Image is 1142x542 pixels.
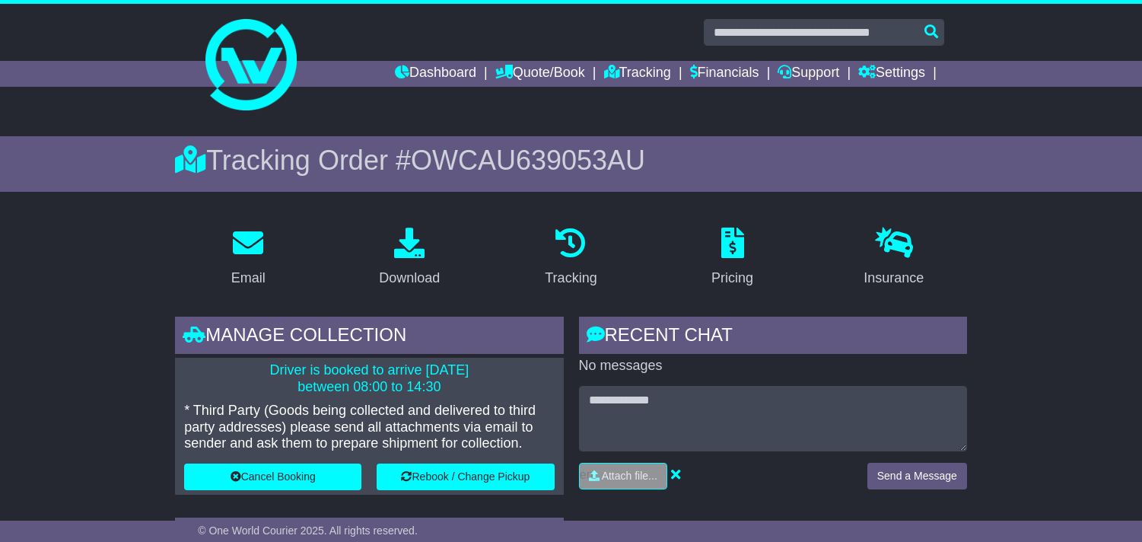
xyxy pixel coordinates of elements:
[411,145,645,176] span: OWCAU639053AU
[864,268,924,289] div: Insurance
[379,268,440,289] div: Download
[858,61,925,87] a: Settings
[184,464,361,490] button: Cancel Booking
[690,61,759,87] a: Financials
[377,464,554,490] button: Rebook / Change Pickup
[545,268,596,289] div: Tracking
[395,61,476,87] a: Dashboard
[198,524,418,537] span: © One World Courier 2025. All rights reserved.
[711,268,753,289] div: Pricing
[535,222,606,294] a: Tracking
[221,222,275,294] a: Email
[369,222,450,294] a: Download
[867,463,967,489] button: Send a Message
[184,362,554,395] p: Driver is booked to arrive [DATE] between 08:00 to 14:30
[778,61,839,87] a: Support
[854,222,934,294] a: Insurance
[184,403,554,452] p: * Third Party (Goods being collected and delivered to third party addresses) please send all atta...
[579,317,967,358] div: RECENT CHAT
[579,358,967,375] p: No messages
[701,222,763,294] a: Pricing
[231,268,266,289] div: Email
[175,317,563,358] div: Manage collection
[175,144,967,177] div: Tracking Order #
[495,61,585,87] a: Quote/Book
[604,61,671,87] a: Tracking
